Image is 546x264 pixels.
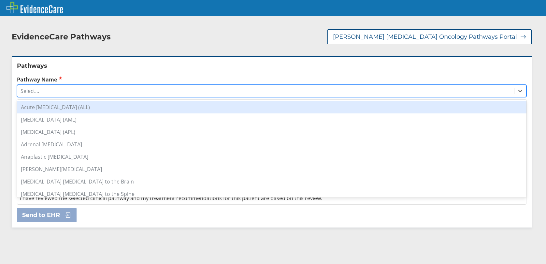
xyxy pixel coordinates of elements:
[7,2,63,13] img: EvidenceCare
[21,87,39,95] div: Select...
[17,113,526,126] div: [MEDICAL_DATA] (AML)
[12,32,111,42] h2: EvidenceCare Pathways
[17,62,526,70] h2: Pathways
[17,138,526,151] div: Adrenal [MEDICAL_DATA]
[17,101,526,113] div: Acute [MEDICAL_DATA] (ALL)
[327,29,532,44] button: [PERSON_NAME] [MEDICAL_DATA] Oncology Pathways Portal
[17,151,526,163] div: Anaplastic [MEDICAL_DATA]
[20,195,322,202] span: I have reviewed the selected clinical pathway and my treatment recommendations for this patient a...
[22,211,60,219] span: Send to EHR
[17,175,526,188] div: [MEDICAL_DATA] [MEDICAL_DATA] to the Brain
[17,188,526,200] div: [MEDICAL_DATA] [MEDICAL_DATA] to the Spine
[17,76,526,83] label: Pathway Name
[17,126,526,138] div: [MEDICAL_DATA] (APL)
[333,33,517,41] span: [PERSON_NAME] [MEDICAL_DATA] Oncology Pathways Portal
[17,163,526,175] div: [PERSON_NAME][MEDICAL_DATA]
[17,208,77,222] button: Send to EHR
